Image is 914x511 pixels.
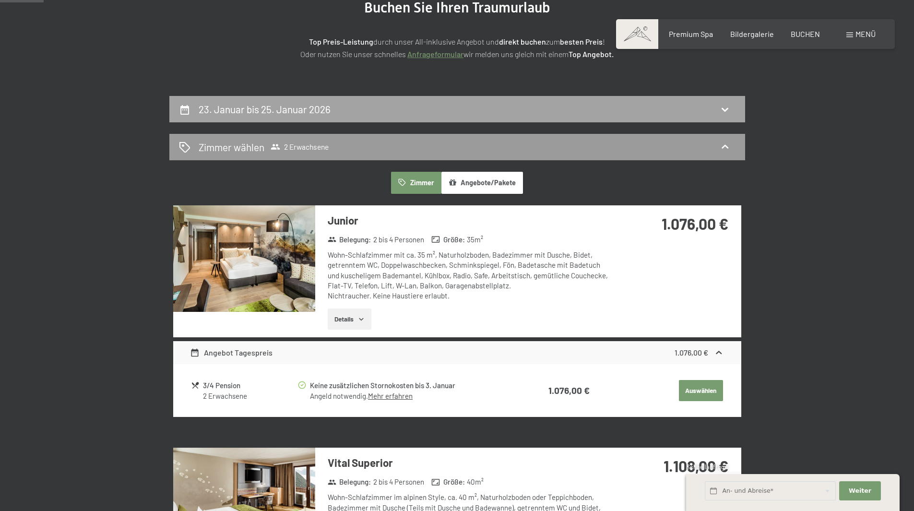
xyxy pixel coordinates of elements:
h3: Vital Superior [328,455,613,470]
span: Menü [855,29,876,38]
span: 35 m² [467,235,483,245]
h3: Junior [328,213,613,228]
strong: Größe : [431,477,465,487]
h2: 23. Januar bis 25. Januar 2026 [199,103,331,115]
strong: Belegung : [328,235,371,245]
strong: Top Angebot. [569,49,614,59]
div: 2 Erwachsene [203,391,297,401]
a: Bildergalerie [730,29,774,38]
strong: Belegung : [328,477,371,487]
a: Premium Spa [669,29,713,38]
img: mss_renderimg.php [173,205,315,312]
button: Auswählen [679,380,723,401]
h2: Zimmer wählen [199,140,264,154]
span: 2 bis 4 Personen [373,477,424,487]
button: Angebote/Pakete [441,172,523,194]
strong: 1.108,00 € [664,457,728,475]
a: Anfrageformular [407,49,463,59]
button: Details [328,309,371,330]
strong: 1.076,00 € [662,214,728,233]
div: Wohn-Schlafzimmer mit ca. 35 m², Naturholzboden, Badezimmer mit Dusche, Bidet, getrenntem WC, Dop... [328,250,613,301]
button: Weiter [839,481,880,501]
strong: besten Preis [560,37,603,46]
strong: 1.076,00 € [675,348,708,357]
p: durch unser All-inklusive Angebot und zum ! Oder nutzen Sie unser schnelles wir melden uns gleich... [217,36,697,60]
div: Keine zusätzlichen Stornokosten bis 3. Januar [310,380,510,391]
div: Angebot Tagespreis [190,347,273,358]
span: 2 Erwachsene [271,142,329,152]
div: 3/4 Pension [203,380,297,391]
div: Angeld notwendig. [310,391,510,401]
strong: direkt buchen [499,37,546,46]
span: Schnellanfrage [686,463,728,471]
div: Angebot Tagespreis1.076,00 € [173,341,741,364]
span: 2 bis 4 Personen [373,235,424,245]
strong: Größe : [431,235,465,245]
span: 40 m² [467,477,484,487]
button: Zimmer [391,172,441,194]
a: Mehr erfahren [368,392,413,400]
a: BUCHEN [791,29,820,38]
strong: 1.076,00 € [548,385,590,396]
span: Weiter [849,487,871,495]
strong: Top Preis-Leistung [309,37,373,46]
